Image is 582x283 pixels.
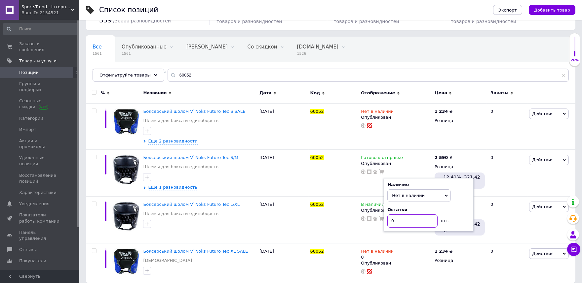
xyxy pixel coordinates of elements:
[361,109,394,116] span: Нет в наличии
[435,90,447,96] span: Цена
[310,109,324,114] span: 60052
[143,211,218,217] a: Шлемы для бокса и единоборств
[493,5,522,15] button: Экспорт
[361,90,395,96] span: Отображение
[435,109,453,114] div: ₴
[387,207,470,213] div: Остатки
[19,81,61,93] span: Группы и подборки
[19,41,61,53] span: Заказы и сообщения
[19,58,57,64] span: Товары и услуги
[99,73,151,78] span: Отфильтруйте товары
[532,111,554,116] span: Действия
[361,202,384,209] span: В наличии
[361,207,431,213] div: Опубликован
[361,249,394,256] span: Нет в наличии
[122,44,167,50] span: Опубликованные
[387,182,470,188] div: Наличие
[258,103,309,150] div: [DATE]
[143,249,248,254] a: Боксерський шолом V`Noks Futuro Tec XL SALE
[258,150,309,197] div: [DATE]
[143,155,238,160] a: Боксерський шолом V`Noks Futuro Tec S/M
[451,19,516,24] span: товаров и разновидностей
[99,7,158,14] div: Список позиций
[143,202,240,207] a: Боксерський шолом V`Noks Futuro Tec L/XL
[112,109,140,135] img: Боксерський шолом V`Noks Futuro Tec S SALE
[435,155,448,160] b: 2 590
[19,70,39,76] span: Позиции
[86,62,173,87] div: Товары для бокса и единоборств, Перчатки для бокса, Груши и мешки, Перчатки для единоборств, Шлем...
[122,51,167,56] span: 1561
[361,248,394,260] div: 0
[168,69,569,82] input: Поиск по названию позиции, артикулу и поисковым запросам
[438,214,451,224] div: шт.
[101,90,105,96] span: %
[19,269,55,275] span: Каталог ProSale
[113,18,171,23] span: / 30000 разновидностей
[532,204,554,209] span: Действия
[19,127,36,133] span: Импорт
[435,258,485,264] div: Розница
[19,115,43,121] span: Категории
[19,201,49,207] span: Уведомления
[19,190,57,196] span: Характеристики
[532,251,554,256] span: Действия
[529,5,575,15] button: Добавить товар
[19,230,61,241] span: Панель управления
[361,155,403,162] span: Готово к отправке
[498,8,517,13] span: Экспорт
[93,69,160,75] span: Товары для бокса и еди...
[19,212,61,224] span: Показатели работы компании
[435,118,485,124] div: Розница
[143,118,218,124] a: Шлемы для бокса и единоборств
[258,243,309,283] div: [DATE]
[569,58,580,63] div: 26%
[532,157,554,162] span: Действия
[216,19,282,24] span: товаров и разновидностей
[310,155,324,160] span: 60052
[3,23,78,35] input: Поиск
[258,196,309,243] div: [DATE]
[297,44,338,50] span: [DOMAIN_NAME]
[310,249,324,254] span: 60052
[392,193,425,198] span: Нет в наличии
[486,150,527,197] div: 0
[21,10,79,16] div: Ваш ID: 2154521
[490,90,509,96] span: Заказы
[435,248,453,254] div: ₴
[19,155,61,167] span: Удаленные позиции
[435,155,453,161] div: ₴
[19,173,61,184] span: Восстановление позиций
[112,202,140,232] img: Боксерський шолом V`Noks Futuro Tec L/XL
[143,90,167,96] span: Название
[310,202,324,207] span: 60052
[148,138,197,144] span: Еще 2 разновидности
[112,248,140,275] img: Боксерський шолом V`Noks Futuro Tec XL SALE
[334,19,399,24] span: товаров и разновидностей
[112,155,140,185] img: Боксерський шолом V`Noks Futuro Tec S/M
[361,161,431,167] div: Опубликован
[435,109,448,114] b: 1 234
[361,114,431,120] div: Опубликован
[444,174,480,186] span: 12.41%, 321.42 ₴
[19,247,37,253] span: Отзывы
[486,196,527,243] div: 0
[248,44,277,50] span: Со скидкой
[93,51,102,56] span: 1561
[297,51,338,56] span: 1526
[259,90,272,96] span: Дата
[93,44,102,50] span: Все
[19,258,46,264] span: Покупатели
[143,109,245,114] a: Боксерський шолом V`Noks Futuro Tec S SALE
[19,138,61,150] span: Акции и промокоды
[186,44,228,50] span: [PERSON_NAME]
[19,98,61,110] span: Сезонные скидки
[148,184,197,191] span: Еще 1 разновидность
[486,103,527,150] div: 0
[486,243,527,283] div: 0
[143,258,192,264] a: [DEMOGRAPHIC_DATA]
[435,249,448,254] b: 1 234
